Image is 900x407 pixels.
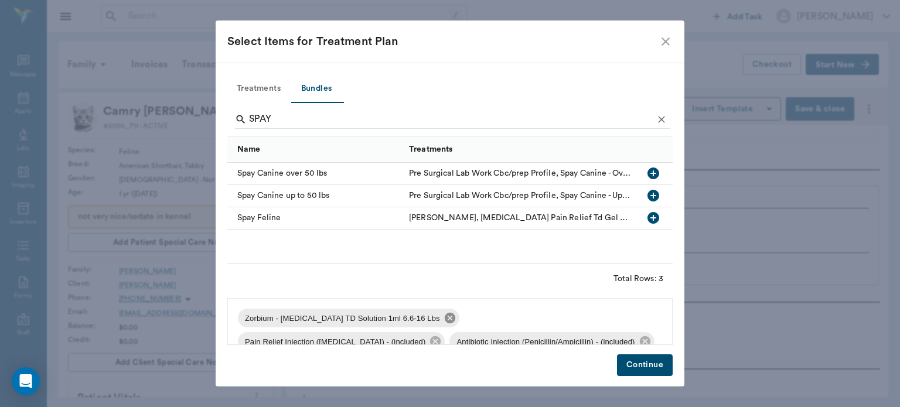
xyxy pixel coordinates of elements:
[290,75,343,103] button: Bundles
[237,133,261,166] div: Name
[659,35,673,49] button: close
[227,185,403,207] div: Spay Canine up to 50 lbs
[227,207,403,230] div: Spay Feline
[238,336,432,348] span: Pain Relief Injection ([MEDICAL_DATA]) - (included)
[653,111,670,128] button: Clear
[12,367,40,395] div: Open Intercom Messenger
[238,313,447,324] span: Zorbium - [MEDICAL_DATA] TD Solution 1ml 6.6-16 Lbs
[409,167,632,179] div: Pre Surgical Lab Work Cbc/prep Profile, Spay Canine - Over 50 lbs, Elizabethan Collar, Pre Surgic...
[227,136,403,162] div: Name
[227,75,290,103] button: Treatments
[409,133,453,166] div: Treatments
[613,273,663,285] div: Total Rows: 3
[227,163,403,185] div: Spay Canine over 50 lbs
[238,332,445,351] div: Pain Relief Injection ([MEDICAL_DATA]) - (included)
[238,309,459,327] div: Zorbium - [MEDICAL_DATA] TD Solution 1ml 6.6-16 Lbs
[409,212,632,224] div: Elizabethan Collar, Buprenorphine Pain Relief Td Gel 0.3mg/ml 1 ml syringe, Zorbium - Buprenorphi...
[249,110,653,129] input: Find a treatment
[403,136,637,162] div: Treatments
[449,336,642,348] span: Antibiotic Injection (Penicillin/Ampicillin) - (included)
[409,190,632,201] div: Pre Surgical Lab Work Cbc/prep Profile, Spay Canine - Up To 50 Lbs, Elizabethan Collar, Buprenorp...
[227,32,659,51] div: Select Items for Treatment Plan
[617,354,673,376] button: Continue
[235,110,670,131] div: Search
[449,332,654,351] div: Antibiotic Injection (Penicillin/Ampicillin) - (included)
